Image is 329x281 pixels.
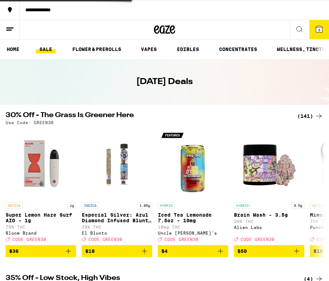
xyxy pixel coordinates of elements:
span: 3 [318,28,320,32]
img: El Blunto - Especial Silver: Azul Diamond Infused Blunt - 1.65g [82,128,152,199]
p: Brain Wash - 3.5g [234,212,304,218]
span: $36 [9,248,19,254]
div: El Blunto [82,231,152,235]
a: Open page for Super Lemon Haze Surf AIO - 1g from Bloom Brand [6,128,76,245]
p: 3.5g [292,202,304,209]
p: Iced Tea Lemonade 7.5oz - 10mg [158,212,228,223]
p: Especial Silver: Azul Diamond Infused Blunt - 1.65g [82,212,152,223]
a: Open page for Brain Wash - 3.5g from Alien Labs [234,128,304,245]
button: 3 [309,20,329,39]
button: Add to bag [234,245,304,257]
p: HYBRID [234,202,251,209]
img: Uncle Arnie's - Iced Tea Lemonade 7.5oz - 10mg [158,128,228,199]
div: Alien Labs [234,225,304,230]
button: Add to bag [158,245,228,257]
h1: [DATE] Deals [136,76,193,88]
span: CODE GREEN30 [241,237,274,242]
span: $18 [314,248,323,254]
h2: 30% Off - The Grass Is Greener Here [6,112,289,120]
img: Bloom Brand - Super Lemon Haze Surf AIO - 1g [6,128,76,199]
div: Uncle [PERSON_NAME]'s [158,231,228,235]
a: Open page for Especial Silver: Azul Diamond Infused Blunt - 1.65g from El Blunto [82,128,152,245]
span: $18 [85,248,95,254]
p: 39% THC [82,225,152,229]
a: HOME [3,45,23,53]
span: $4 [161,248,168,254]
p: 1g [68,202,76,209]
p: 10mg THC [158,225,228,229]
div: Bloom Brand [6,231,76,235]
p: 1.65g [137,202,152,209]
span: $50 [237,248,247,254]
p: 26% THC [234,219,304,224]
a: Open page for Iced Tea Lemonade 7.5oz - 10mg from Uncle Arnie's [158,128,228,245]
a: SALE [36,45,56,53]
a: VAPES [137,45,160,53]
p: Use Code: GREEN30 [6,120,54,125]
a: EDIBLES [173,45,203,53]
a: CONCENTRATES [216,45,261,53]
p: INDICA [82,202,99,209]
span: CODE GREEN30 [12,237,46,242]
p: SATIVA [6,202,23,209]
button: Add to bag [6,245,76,257]
p: Super Lemon Haze Surf AIO - 1g [6,212,76,223]
span: Hi. Need any help? [4,5,51,11]
span: CODE GREEN30 [164,237,198,242]
a: (141) [297,112,323,120]
a: FLOWER & PREROLLS [69,45,125,53]
p: SATIVA [310,202,327,209]
img: Alien Labs - Brain Wash - 3.5g [234,128,304,199]
p: 79% THC [6,225,76,229]
span: CODE GREEN30 [88,237,122,242]
p: HYBRID [158,202,175,209]
button: Add to bag [82,245,152,257]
